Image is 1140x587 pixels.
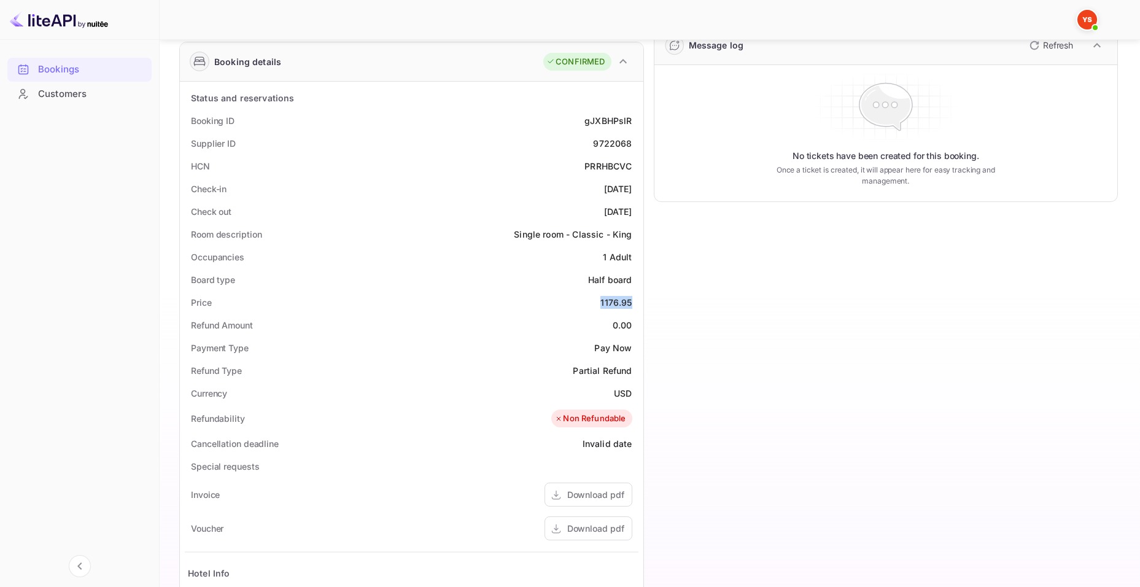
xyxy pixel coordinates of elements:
div: Occupancies [191,251,244,263]
div: Special requests [191,460,259,473]
img: Yandex Support [1077,10,1097,29]
div: HCN [191,160,210,173]
div: Cancellation deadline [191,437,279,450]
div: Check-in [191,182,227,195]
a: Bookings [7,58,152,80]
button: Refresh [1022,36,1078,55]
div: 1176.95 [600,296,632,309]
div: Partial Refund [573,364,632,377]
div: Currency [191,387,227,400]
div: Download pdf [567,522,624,535]
div: Message log [689,39,744,52]
div: Invalid date [583,437,632,450]
p: Once a ticket is created, it will appear here for easy tracking and management. [761,165,1010,187]
div: Payment Type [191,341,249,354]
div: Non Refundable [554,413,626,425]
div: 0.00 [613,319,632,332]
div: 9722068 [593,137,632,150]
div: gJXBHPslR [584,114,632,127]
div: Single room - Classic - King [514,228,632,241]
div: Refundability [191,412,245,425]
div: Price [191,296,212,309]
div: 1 Adult [603,251,632,263]
button: Collapse navigation [69,555,91,577]
div: Status and reservations [191,91,294,104]
div: Board type [191,273,235,286]
p: Refresh [1043,39,1073,52]
div: Booking details [214,55,281,68]
div: Room description [191,228,262,241]
div: CONFIRMED [546,56,605,68]
div: Bookings [38,63,145,77]
div: [DATE] [604,205,632,218]
div: Bookings [7,58,152,82]
div: Check out [191,205,231,218]
div: Booking ID [191,114,235,127]
div: [DATE] [604,182,632,195]
div: Half board [588,273,632,286]
div: USD [614,387,632,400]
div: Refund Amount [191,319,253,332]
div: Invoice [191,488,220,501]
div: Customers [38,87,145,101]
div: Hotel Info [188,567,230,580]
p: No tickets have been created for this booking. [793,150,979,162]
div: Refund Type [191,364,242,377]
div: Download pdf [567,488,624,501]
div: PRRHBCVC [584,160,632,173]
div: Supplier ID [191,137,236,150]
div: Pay Now [594,341,632,354]
div: Customers [7,82,152,106]
a: Customers [7,82,152,105]
div: Voucher [191,522,223,535]
img: LiteAPI logo [10,10,108,29]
